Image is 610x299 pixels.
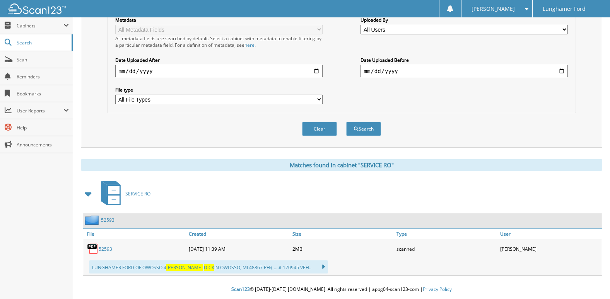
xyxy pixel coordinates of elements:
span: DICK [204,264,214,271]
span: Reminders [17,73,69,80]
button: Search [346,122,381,136]
a: here [244,42,255,48]
a: User [498,229,602,239]
a: SERVICE RO [96,178,150,209]
a: 52593 [99,246,112,252]
label: Date Uploaded After [115,57,322,63]
label: Date Uploaded Before [361,57,567,63]
a: Privacy Policy [423,286,452,292]
span: Bookmarks [17,90,69,97]
label: File type [115,87,322,93]
div: All metadata fields are searched by default. Select a cabinet with metadata to enable filtering b... [115,35,322,48]
span: Help [17,124,69,131]
label: Uploaded By [361,17,567,23]
div: [DATE] 11:39 AM [187,241,290,257]
div: © [DATE]-[DATE] [DOMAIN_NAME]. All rights reserved | appg04-scan123-com | [73,280,610,299]
input: end [361,65,567,77]
span: Announcements [17,141,69,148]
span: Scan [17,56,69,63]
div: LUNGHAMER FORD OF OWOSSO 4 iN OWOSSO, MI 48867 PH:( ... # 170945 VEH... [89,260,328,274]
a: Size [290,229,394,239]
iframe: Chat Widget [571,262,610,299]
a: File [83,229,187,239]
img: folder2.png [85,215,101,225]
img: scan123-logo-white.svg [8,3,66,14]
span: [PERSON_NAME] [166,264,203,271]
div: scanned [395,241,498,257]
span: Lunghamer Ford [543,7,586,11]
span: Cabinets [17,22,63,29]
label: Metadata [115,17,322,23]
a: Type [395,229,498,239]
span: Search [17,39,68,46]
span: Scan123 [231,286,250,292]
div: Matches found in cabinet "SERVICE RO" [81,159,602,171]
span: SERVICE RO [125,190,150,197]
span: [PERSON_NAME] [472,7,515,11]
div: 2MB [290,241,394,257]
a: 52593 [101,217,114,223]
div: [PERSON_NAME] [498,241,602,257]
input: start [115,65,322,77]
a: Created [187,229,290,239]
span: User Reports [17,107,63,114]
button: Clear [302,122,337,136]
img: PDF.png [87,243,99,255]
